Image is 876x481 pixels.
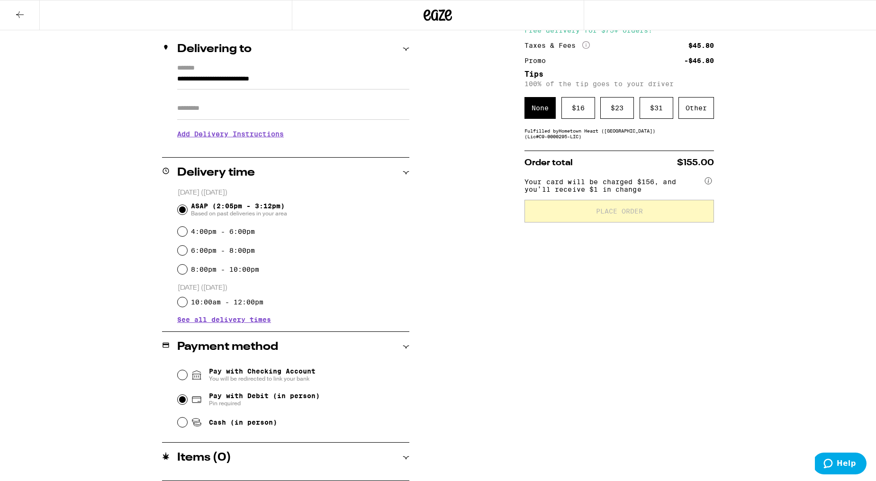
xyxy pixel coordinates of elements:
[191,202,287,217] span: ASAP (2:05pm - 3:12pm)
[524,41,590,50] div: Taxes & Fees
[688,42,714,49] div: $45.80
[524,71,714,78] h5: Tips
[815,453,867,476] iframe: Opens a widget where you can find more information
[678,97,714,119] div: Other
[209,375,316,383] span: You will be redirected to link your bank
[191,247,255,254] label: 6:00pm - 8:00pm
[177,44,252,55] h2: Delivering to
[524,80,714,88] p: 100% of the tip goes to your driver
[524,159,573,167] span: Order total
[677,159,714,167] span: $155.00
[524,175,703,193] span: Your card will be charged $156, and you’ll receive $1 in change
[640,97,673,119] div: $ 31
[524,27,714,34] div: Free delivery for $75+ orders!
[596,208,643,214] span: Place Order
[177,341,278,353] h2: Payment method
[524,200,714,223] button: Place Order
[177,316,271,323] button: See all delivery times
[209,367,316,383] span: Pay with Checking Account
[177,145,409,152] p: We'll contact you at [PHONE_NUMBER] when we arrive
[191,210,287,217] span: Based on past deliveries in your area
[524,128,714,139] div: Fulfilled by Hometown Heart ([GEOGRAPHIC_DATA]) (Lic# C9-0000295-LIC )
[524,97,556,119] div: None
[191,298,263,306] label: 10:00am - 12:00pm
[209,400,320,407] span: Pin required
[684,57,714,64] div: -$46.80
[600,97,634,119] div: $ 23
[209,419,277,426] span: Cash (in person)
[177,167,255,178] h2: Delivery time
[191,228,255,235] label: 4:00pm - 6:00pm
[561,97,595,119] div: $ 16
[177,123,409,145] h3: Add Delivery Instructions
[177,452,231,463] h2: Items ( 0 )
[178,188,409,197] p: [DATE] ([DATE])
[178,284,409,293] p: [DATE] ([DATE])
[209,392,320,400] span: Pay with Debit (in person)
[191,266,259,273] label: 8:00pm - 10:00pm
[524,57,552,64] div: Promo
